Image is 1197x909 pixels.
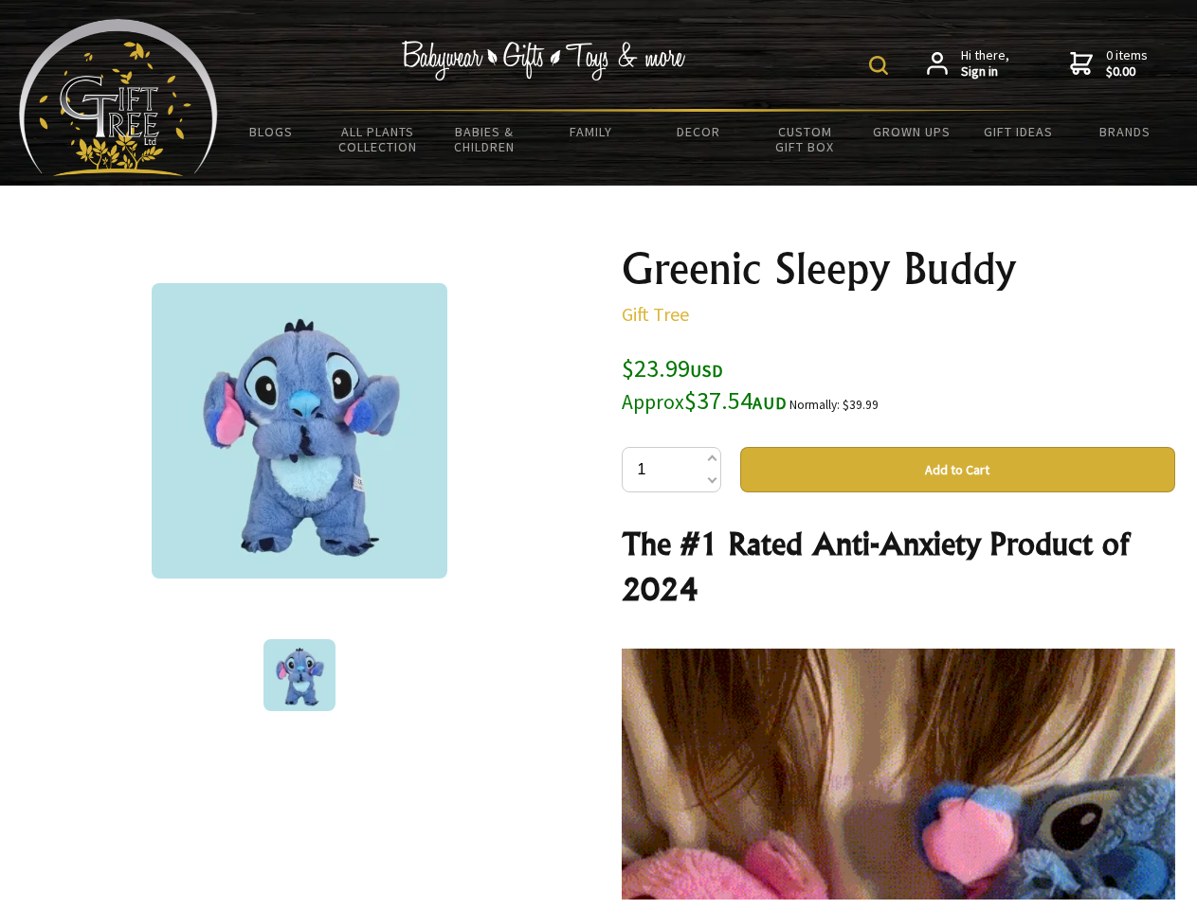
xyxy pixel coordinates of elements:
[690,360,723,382] span: USD
[622,246,1175,292] h1: Greenic Sleepy Buddy
[622,302,689,326] a: Gift Tree
[752,112,859,167] a: Custom Gift Box
[431,112,538,167] a: Babies & Children
[263,639,336,711] img: Greenic Sleepy Buddy
[869,56,888,75] img: product search
[325,112,432,167] a: All Plants Collection
[1106,46,1148,80] span: 0 items
[644,112,752,151] a: Decor
[753,392,787,414] span: AUD
[1070,47,1148,80] a: 0 items$0.00
[538,112,645,151] a: Family
[622,352,787,416] span: $23.99 $37.54
[961,47,1009,80] span: Hi there,
[1106,63,1148,80] strong: $0.00
[961,63,1009,80] strong: Sign in
[152,283,447,579] img: Greenic Sleepy Buddy
[218,112,325,151] a: BLOGS
[19,19,218,176] img: Babyware - Gifts - Toys and more...
[402,41,686,80] img: Babywear - Gifts - Toys & more
[965,112,1072,151] a: Gift Ideas
[789,397,879,413] small: Normally: $39.99
[740,447,1175,492] button: Add to Cart
[927,47,1009,80] a: Hi there,Sign in
[858,112,965,151] a: Grown Ups
[622,389,684,415] small: Approx
[1072,112,1179,151] a: Brands
[622,525,1129,608] strong: The #1 Rated Anti-Anxiety Product of 2024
